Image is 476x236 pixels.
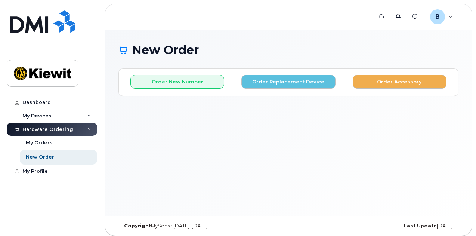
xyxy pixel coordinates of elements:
[118,43,458,56] h1: New Order
[241,75,335,89] button: Order Replacement Device
[345,223,458,229] div: [DATE]
[353,75,446,89] button: Order Accessory
[124,223,151,229] strong: Copyright
[130,75,224,89] button: Order New Number
[118,223,232,229] div: MyServe [DATE]–[DATE]
[443,203,470,230] iframe: Messenger Launcher
[404,223,437,229] strong: Last Update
